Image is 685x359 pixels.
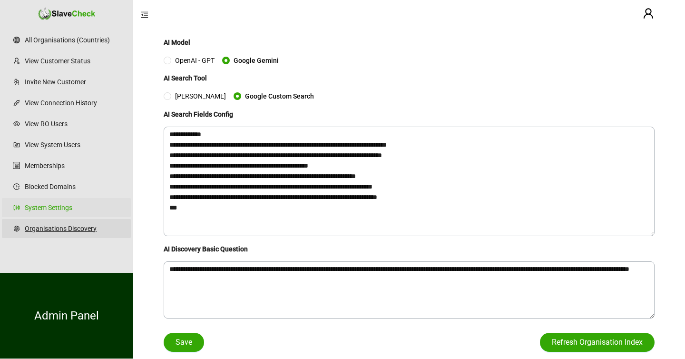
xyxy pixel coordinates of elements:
[25,198,123,217] a: System Settings
[540,333,655,352] button: Refresh Organisation Index
[552,337,643,348] span: Refresh Organisation Index
[164,74,655,82] h4: AI Search Tool
[230,56,283,65] span: Google Gemini
[25,72,123,91] a: Invite New Customer
[25,30,123,50] a: All Organisations (Countries)
[25,135,123,154] a: View System Users
[25,51,123,70] a: View Customer Status
[25,93,123,112] a: View Connection History
[25,156,123,175] a: Memberships
[164,333,204,352] button: Save
[141,11,148,19] span: menu-fold
[25,219,123,238] a: Organisations Discovery
[171,91,230,101] span: [PERSON_NAME]
[241,91,318,101] span: Google Custom Search
[171,56,218,65] span: OpenAI - GPT
[25,177,123,196] a: Blocked Domains
[25,114,123,133] a: View RO Users
[164,110,655,118] h4: AI Search Fields Config
[164,245,655,253] h4: AI Discovery Basic Question
[643,8,654,19] span: user
[164,39,655,46] h4: AI Model
[176,337,192,348] span: Save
